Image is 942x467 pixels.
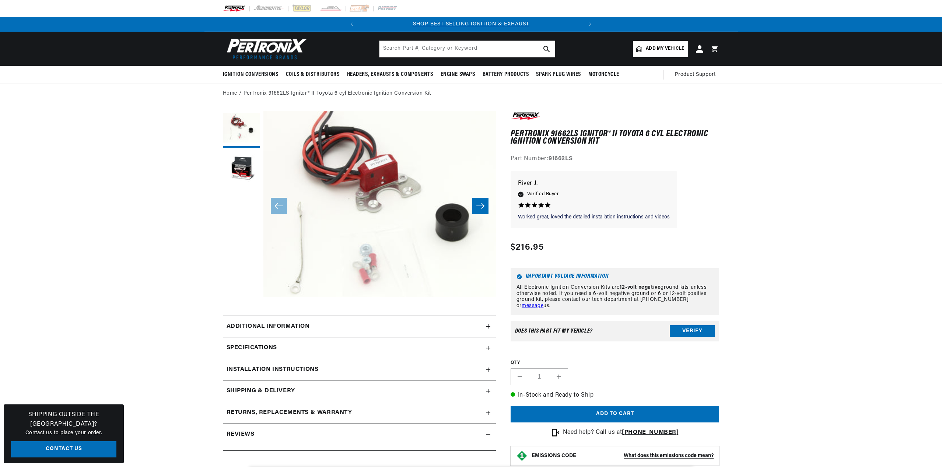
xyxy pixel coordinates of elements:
[227,386,295,396] h2: Shipping & Delivery
[620,285,661,290] strong: 12-volt negative
[223,89,237,98] a: Home
[223,359,496,380] summary: Installation instructions
[441,71,475,78] span: Engine Swaps
[227,408,352,418] h2: Returns, Replacements & Warranty
[223,402,496,424] summary: Returns, Replacements & Warranty
[515,328,593,334] div: Does This part fit My vehicle?
[344,17,359,32] button: Translation missing: en.sections.announcements.previous_announcement
[223,380,496,402] summary: Shipping & Delivery
[223,71,279,78] span: Ignition Conversions
[622,429,679,435] a: [PHONE_NUMBER]
[282,66,343,83] summary: Coils & Distributors
[413,21,529,27] a: SHOP BEST SELLING IGNITION & EXHAUST
[511,241,544,254] span: $216.95
[379,41,555,57] input: Search Part #, Category or Keyword
[516,450,528,462] img: Emissions code
[516,285,714,309] p: All Electronic Ignition Conversion Kits are ground kits unless otherwise noted. If you need a 6-v...
[646,45,684,52] span: Add my vehicle
[223,151,260,188] button: Load image 2 in gallery view
[286,71,340,78] span: Coils & Distributors
[511,406,719,422] button: Add to cart
[343,66,437,83] summary: Headers, Exhausts & Components
[588,71,619,78] span: Motorcycle
[483,71,529,78] span: Battery Products
[11,441,116,458] a: Contact Us
[532,453,576,459] strong: EMISSIONS CODE
[518,214,670,221] p: Worked great, loved the detailed installation instructions and videos
[359,20,583,28] div: 1 of 2
[244,89,431,98] a: PerTronix 91662LS Ignitor® II Toyota 6 cyl Electronic Ignition Conversion Kit
[223,111,496,301] media-gallery: Gallery Viewer
[670,325,715,337] button: Verify
[675,66,719,84] summary: Product Support
[223,424,496,445] summary: Reviews
[223,66,282,83] summary: Ignition Conversions
[511,360,719,366] label: QTY
[511,154,719,164] div: Part Number:
[585,66,623,83] summary: Motorcycle
[532,66,585,83] summary: Spark Plug Wires
[624,453,714,459] strong: What does this emissions code mean?
[11,429,116,437] p: Contact us to place your order.
[223,316,496,337] summary: Additional Information
[532,453,714,459] button: EMISSIONS CODEWhat does this emissions code mean?
[536,71,581,78] span: Spark Plug Wires
[271,198,287,214] button: Slide left
[227,365,319,375] h2: Installation instructions
[516,274,714,280] h6: Important Voltage Information
[633,41,687,57] a: Add my vehicle
[11,410,116,429] h3: Shipping Outside the [GEOGRAPHIC_DATA]?
[479,66,533,83] summary: Battery Products
[359,20,583,28] div: Announcement
[223,111,260,148] button: Load image 1 in gallery view
[675,71,716,79] span: Product Support
[347,71,433,78] span: Headers, Exhausts & Components
[583,17,598,32] button: Translation missing: en.sections.announcements.next_announcement
[522,303,543,309] a: message
[437,66,479,83] summary: Engine Swaps
[227,322,310,331] h2: Additional Information
[539,41,555,57] button: search button
[227,430,255,439] h2: Reviews
[518,179,670,189] p: River J.
[549,156,572,162] strong: 91662LS
[223,89,719,98] nav: breadcrumbs
[223,36,308,62] img: Pertronix
[511,391,719,400] p: In-Stock and Ready to Ship
[472,198,488,214] button: Slide right
[223,337,496,359] summary: Specifications
[527,190,559,198] span: Verified Buyer
[227,343,277,353] h2: Specifications
[511,130,719,145] h1: PerTronix 91662LS Ignitor® II Toyota 6 cyl Electronic Ignition Conversion Kit
[204,17,738,32] slideshow-component: Translation missing: en.sections.announcements.announcement_bar
[563,428,679,438] p: Need help? Call us at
